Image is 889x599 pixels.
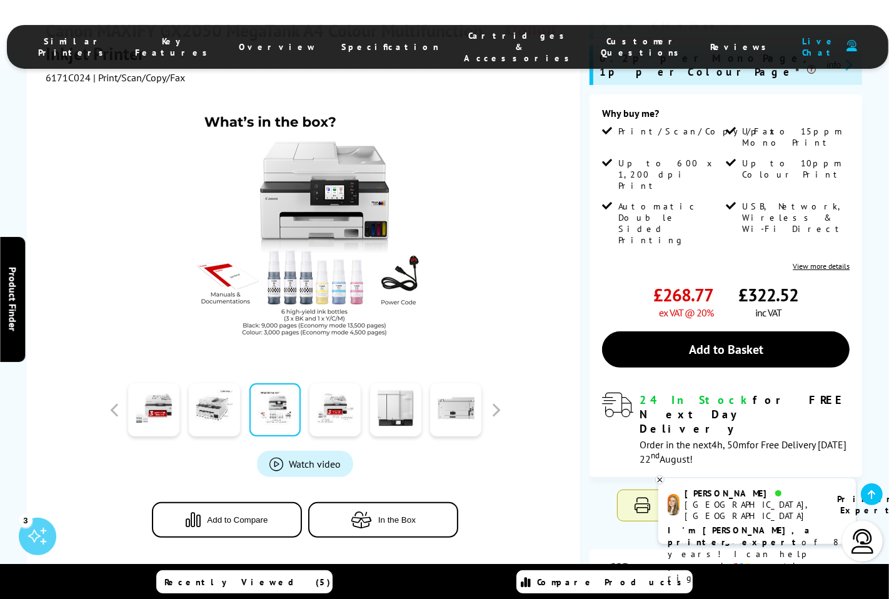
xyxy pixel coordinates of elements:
span: Watch video [289,458,341,470]
a: Product_All_Videos [257,451,353,477]
span: Key Features [135,36,214,58]
div: modal_delivery [602,393,850,465]
img: Canon MAXIFY GX2050 MegaTank Thumbnail [183,109,428,354]
span: Reviews [710,41,773,53]
button: Compare to Similar Printers [618,490,835,521]
img: user-headset-light.svg [850,529,875,554]
div: [GEOGRAPHIC_DATA], [GEOGRAPHIC_DATA] [685,499,821,521]
span: Overview [239,41,316,53]
span: inc VAT [755,306,781,319]
span: 6171C024 [46,71,91,84]
div: [PERSON_NAME] [685,488,821,499]
span: 4h, 50m [711,438,746,451]
span: 0.2p per mono page [634,562,720,577]
span: | Print/Scan/Copy/Fax [93,71,185,84]
span: In the Box [378,515,416,525]
button: Add to Compare [152,502,302,538]
span: Print/Scan/Copy/Fax [618,126,779,137]
img: user-headset-duotone.svg [846,40,857,52]
span: Up to 15ppm Mono Print [742,126,847,148]
span: £322.52 [738,283,798,306]
img: amy-livechat.png [668,494,680,516]
span: £268.77 [653,283,713,306]
div: Ink Cartridge Costs [590,534,862,546]
span: Similar Printers [38,36,110,58]
span: Product Finder [6,268,19,332]
a: View more details [793,261,850,271]
span: Specification [341,41,439,53]
div: for FREE Next Day Delivery [640,393,850,436]
span: Cartridges & Accessories [464,30,576,64]
button: In the Box [308,502,458,538]
sup: nd [651,450,660,461]
div: 3 [19,513,33,527]
span: Add to Compare [207,515,268,525]
span: 24 In Stock [640,393,753,407]
a: Add to Basket [602,331,850,368]
span: Customer Questions [601,36,685,58]
span: USB, Network, Wireless & Wi-Fi Direct [742,201,847,234]
span: Compare Products [537,576,688,588]
b: I'm [PERSON_NAME], a printer expert [668,525,813,548]
a: Compare Products [516,570,693,593]
div: Why buy me? [602,107,850,126]
span: Recently Viewed (5) [164,576,331,588]
span: Up to 600 x 1,200 dpi Print [618,158,723,191]
span: Automatic Double Sided Printing [618,201,723,246]
span: Live Chat [798,36,840,58]
span: Up to 10ppm Colour Print [742,158,847,180]
span: Order in the next for Free Delivery [DATE] 22 August! [640,438,846,465]
span: ex VAT @ 20% [659,306,713,319]
p: of 8 years! I can help you choose the right product [668,525,846,584]
a: Recently Viewed (5) [156,570,333,593]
